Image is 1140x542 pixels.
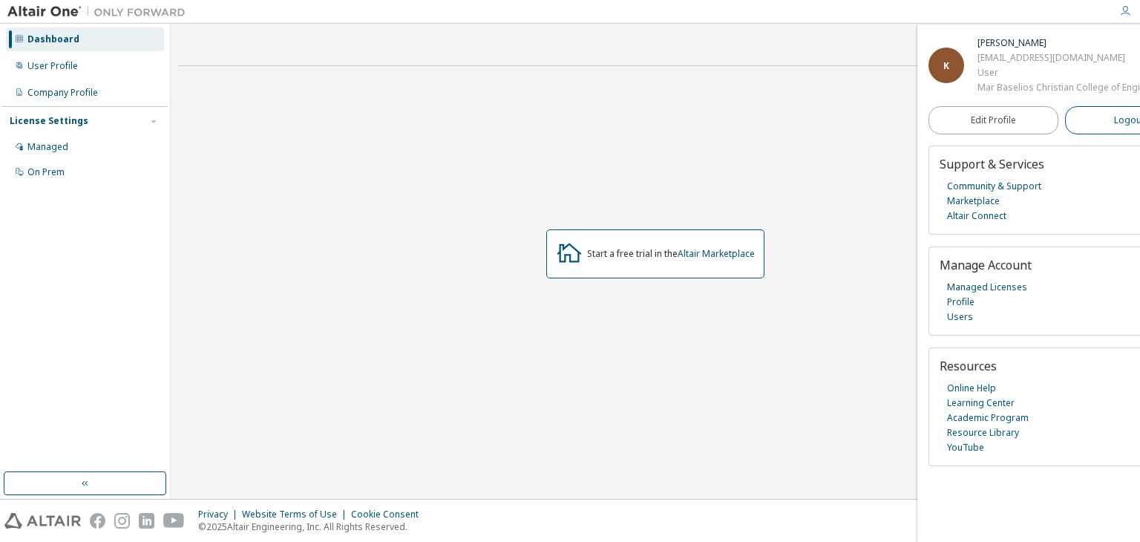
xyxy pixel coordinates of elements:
span: K [943,59,949,72]
a: Profile [947,295,974,310]
img: facebook.svg [90,513,105,529]
div: License Settings [10,115,88,127]
a: Academic Program [947,411,1029,425]
div: Company Profile [27,87,98,99]
a: Altair Connect [947,209,1006,223]
div: Managed [27,141,68,153]
a: Resource Library [947,425,1019,440]
div: Cookie Consent [351,509,427,520]
img: linkedin.svg [139,513,154,529]
div: User Profile [27,60,78,72]
img: instagram.svg [114,513,130,529]
a: Learning Center [947,396,1015,411]
div: Privacy [198,509,242,520]
a: Users [947,310,973,324]
a: Altair Marketplace [678,247,755,260]
a: Community & Support [947,179,1041,194]
p: © 2025 Altair Engineering, Inc. All Rights Reserved. [198,520,427,533]
a: Online Help [947,381,996,396]
span: Manage Account [940,257,1032,273]
a: YouTube [947,440,984,455]
span: Resources [940,358,997,374]
div: Dashboard [27,33,79,45]
a: Marketplace [947,194,1000,209]
span: Support & Services [940,156,1044,172]
img: Altair One [7,4,193,19]
span: Edit Profile [971,114,1016,126]
img: altair_logo.svg [4,513,81,529]
div: Start a free trial in the [587,248,755,260]
div: On Prem [27,166,65,178]
a: Managed Licenses [947,280,1027,295]
img: youtube.svg [163,513,185,529]
a: Edit Profile [928,106,1058,134]
div: Website Terms of Use [242,509,351,520]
